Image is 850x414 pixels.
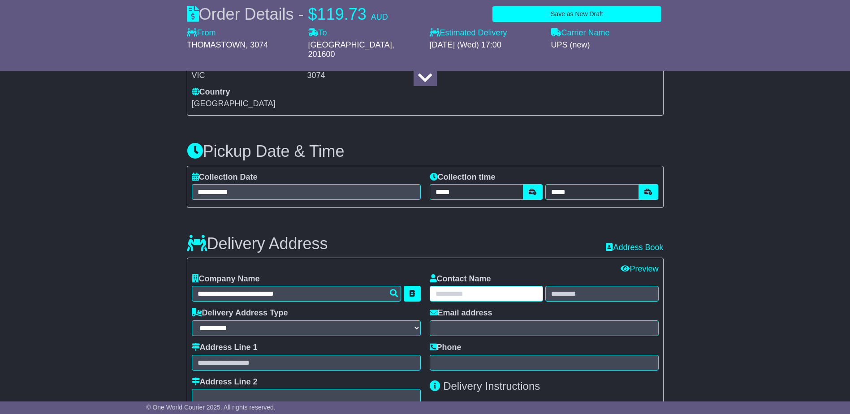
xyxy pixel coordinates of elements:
[187,142,664,160] h3: Pickup Date & Time
[192,87,230,97] label: Country
[187,4,388,24] div: Order Details -
[430,172,496,182] label: Collection time
[192,71,305,81] div: VIC
[192,343,258,353] label: Address Line 1
[187,28,216,38] label: From
[492,6,661,22] button: Save as New Draft
[308,40,394,59] span: , 201600
[430,343,462,353] label: Phone
[371,13,388,22] span: AUD
[146,404,276,411] span: © One World Courier 2025. All rights reserved.
[551,28,610,38] label: Carrier Name
[187,235,328,253] h3: Delivery Address
[246,40,268,49] span: , 3074
[192,99,276,108] span: [GEOGRAPHIC_DATA]
[430,308,492,318] label: Email address
[192,172,258,182] label: Collection Date
[551,40,664,50] div: UPS (new)
[606,243,663,252] a: Address Book
[192,377,258,387] label: Address Line 2
[308,28,327,38] label: To
[430,28,542,38] label: Estimated Delivery
[430,40,542,50] div: [DATE] (Wed) 17:00
[192,274,260,284] label: Company Name
[308,40,392,49] span: [GEOGRAPHIC_DATA]
[187,40,246,49] span: THOMASTOWN
[308,5,317,23] span: $
[443,380,540,392] span: Delivery Instructions
[430,274,491,284] label: Contact Name
[317,5,367,23] span: 119.73
[192,308,288,318] label: Delivery Address Type
[621,264,658,273] a: Preview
